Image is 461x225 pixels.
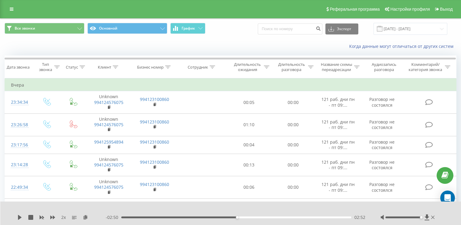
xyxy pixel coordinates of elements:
[321,159,355,170] span: 121 раб. дни пн - пт 09:...
[271,113,315,136] td: 00:00
[140,96,169,102] a: 994123100860
[11,139,27,151] div: 23:17:56
[140,181,169,187] a: 994123100860
[276,62,307,72] div: Длительность разговора
[140,119,169,125] a: 994123100860
[420,216,423,219] div: Accessibility label
[86,113,132,136] td: Unknown
[440,7,453,12] span: Выход
[227,198,271,216] td: 00:26
[321,139,355,150] span: 121 раб. дни пн - пт 09:...
[232,62,263,72] div: Длительность ожидания
[227,176,271,199] td: 00:06
[227,113,271,136] td: 01:10
[94,184,123,190] a: 994124576075
[5,23,84,34] button: Все звонки
[140,159,169,165] a: 994123100860
[321,62,353,72] div: Название схемы переадресации
[321,181,355,193] span: 121 раб. дни пн - пт 09:...
[94,139,123,145] a: 994125954894
[61,214,66,220] span: 2 x
[11,159,27,171] div: 23:14:28
[330,7,380,12] span: Реферальная программа
[227,154,271,176] td: 00:13
[271,154,315,176] td: 00:00
[369,119,395,130] span: Разговор не состоялся
[369,96,395,108] span: Разговор не состоялся
[5,79,456,91] td: Вчера
[87,23,167,34] button: Основной
[227,91,271,114] td: 00:05
[94,162,123,168] a: 994124576075
[170,23,205,34] button: График
[258,23,322,34] input: Поиск по номеру
[66,65,78,70] div: Статус
[440,191,455,205] div: Open Intercom Messenger
[369,159,395,170] span: Разговор не состоялся
[86,91,132,114] td: Unknown
[369,181,395,193] span: Разговор не состоялся
[227,136,271,154] td: 00:04
[38,62,53,72] div: Тип звонка
[86,176,132,199] td: Unknown
[11,119,27,131] div: 23:26:58
[408,62,443,72] div: Комментарий/категория звонка
[236,216,238,219] div: Accessibility label
[86,154,132,176] td: Unknown
[321,96,355,108] span: 121 раб. дни пн - пт 09:...
[271,176,315,199] td: 00:00
[11,96,27,108] div: 23:34:34
[271,91,315,114] td: 00:00
[7,65,30,70] div: Дата звонка
[271,136,315,154] td: 00:00
[321,119,355,130] span: 121 раб. дни пн - пт 09:...
[349,43,456,49] a: Когда данные могут отличаться от других систем
[15,26,35,31] span: Все звонки
[137,65,164,70] div: Бизнес номер
[271,198,315,216] td: 00:00
[390,7,430,12] span: Настройки профиля
[354,214,365,220] span: 02:52
[140,139,169,145] a: 994123100860
[106,214,121,220] span: - 02:50
[367,62,402,72] div: Аудиозапись разговора
[369,139,395,150] span: Разговор не состоялся
[98,65,111,70] div: Клиент
[325,23,358,34] button: Экспорт
[188,65,208,70] div: Сотрудник
[11,181,27,193] div: 22:49:34
[94,99,123,105] a: 994124576075
[94,122,123,127] a: 994124576075
[182,26,195,30] span: График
